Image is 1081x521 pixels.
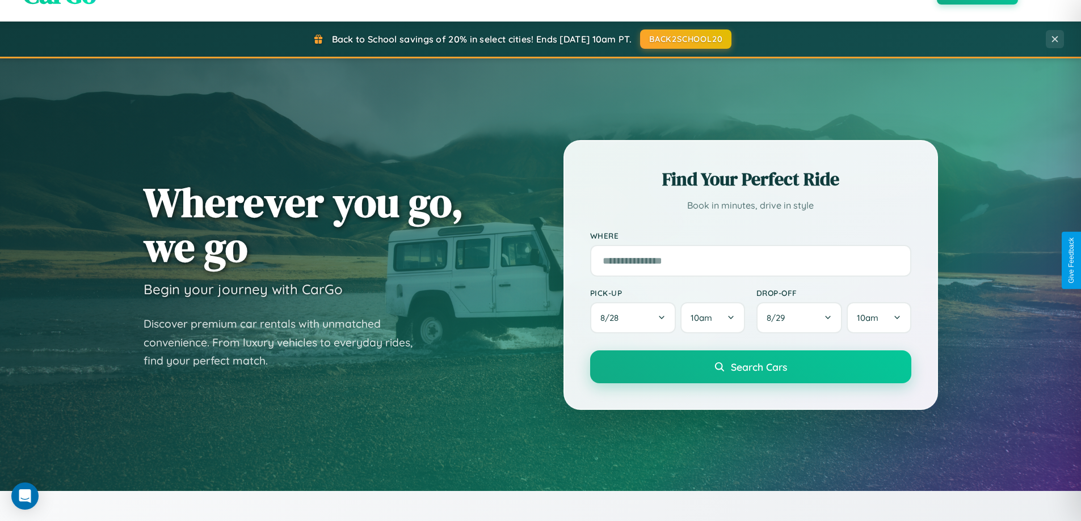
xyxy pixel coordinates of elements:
button: 10am [680,302,744,333]
span: 10am [857,312,878,323]
span: Search Cars [731,361,787,373]
p: Book in minutes, drive in style [590,197,911,214]
label: Pick-up [590,288,745,298]
label: Drop-off [756,288,911,298]
button: 8/29 [756,302,843,333]
span: 8 / 28 [600,312,624,323]
span: 10am [691,312,712,323]
button: 8/28 [590,302,676,333]
span: Back to School savings of 20% in select cities! Ends [DATE] 10am PT. [332,33,632,45]
label: Where [590,231,911,240]
h1: Wherever you go, we go [144,180,464,269]
p: Discover premium car rentals with unmatched convenience. From luxury vehicles to everyday rides, ... [144,315,427,370]
button: Search Cars [590,350,911,383]
div: Open Intercom Messenger [11,482,39,510]
span: 8 / 29 [767,312,790,323]
button: BACK2SCHOOL20 [640,29,731,49]
button: 10am [847,302,911,333]
h3: Begin your journey with CarGo [144,281,343,298]
h2: Find Your Perfect Ride [590,167,911,192]
div: Give Feedback [1067,238,1075,283]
